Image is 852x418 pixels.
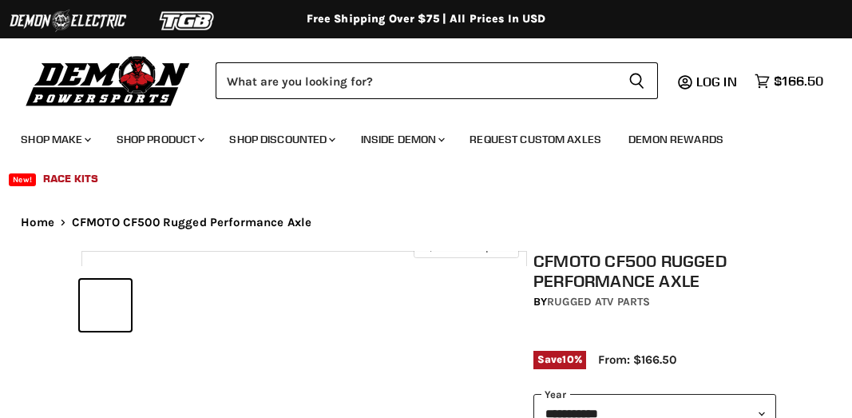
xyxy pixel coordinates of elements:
button: Search [616,62,658,99]
img: Demon Powersports [21,52,196,109]
a: Race Kits [31,162,110,195]
button: IMAGE thumbnail [80,280,131,331]
span: Click to expand [422,241,510,253]
a: $166.50 [747,70,831,93]
a: Demon Rewards [616,123,735,156]
img: Demon Electric Logo 2 [8,6,128,36]
a: Log in [689,74,747,89]
a: Shop Discounted [217,123,345,156]
span: 10 [562,353,573,365]
a: Request Custom Axles [458,123,613,156]
ul: Main menu [9,117,819,195]
span: Save % [533,351,586,368]
span: New! [9,173,36,186]
h1: CFMOTO CF500 Rugged Performance Axle [533,251,776,291]
a: Rugged ATV Parts [547,295,650,309]
a: Shop Make [9,123,101,156]
span: CFMOTO CF500 Rugged Performance Axle [72,216,311,229]
a: Inside Demon [349,123,455,156]
span: Log in [696,74,737,90]
div: by [533,293,776,311]
img: TGB Logo 2 [128,6,248,36]
a: Shop Product [105,123,215,156]
span: From: $166.50 [598,352,676,367]
input: Search [216,62,616,99]
a: Home [21,216,54,229]
span: $166.50 [774,74,823,89]
form: Product [216,62,658,99]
